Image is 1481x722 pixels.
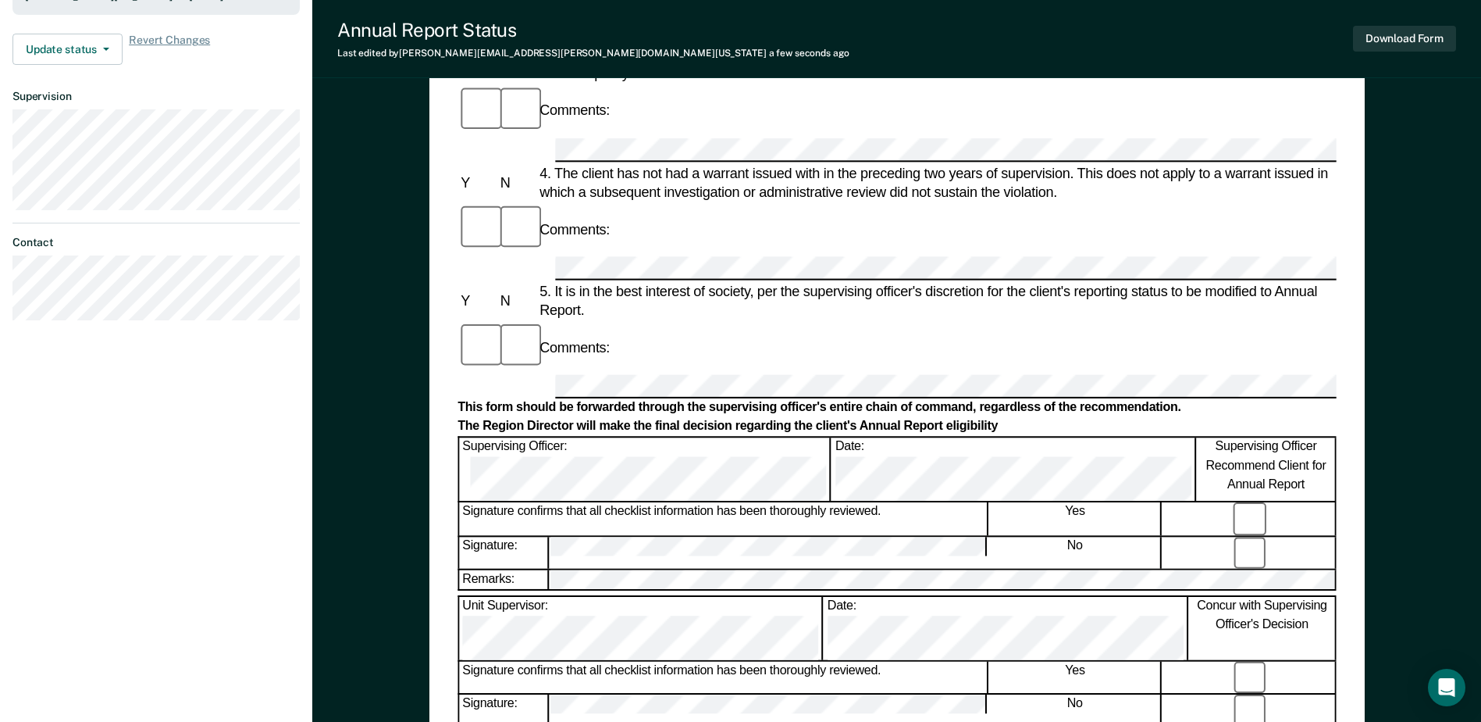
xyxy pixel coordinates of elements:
div: Signature confirms that all checklist information has been thoroughly reviewed. [459,503,988,535]
div: 5. It is in the best interest of society, per the supervising officer's discretion for the client... [536,282,1337,320]
div: Comments: [536,220,613,238]
div: Date: [832,438,1195,502]
div: Y [457,173,497,192]
div: No [989,537,1162,569]
div: The Region Director will make the final decision regarding the client's Annual Report eligibility [457,419,1336,435]
div: Open Intercom Messenger [1428,669,1465,706]
div: Supervising Officer: [459,438,831,502]
div: Signature confirms that all checklist information has been thoroughly reviewed. [459,662,988,694]
div: Unit Supervisor: [459,597,822,660]
dt: Contact [12,236,300,249]
div: 4. The client has not had a warrant issued with in the preceding two years of supervision. This d... [536,164,1337,202]
button: Update status [12,34,123,65]
div: Annual Report Status [337,19,849,41]
div: This form should be forwarded through the supervising officer's entire chain of command, regardle... [457,401,1336,417]
span: a few seconds ago [769,48,849,59]
div: N [497,173,536,192]
div: Last edited by [PERSON_NAME][EMAIL_ADDRESS][PERSON_NAME][DOMAIN_NAME][US_STATE] [337,48,849,59]
div: Remarks: [459,570,549,589]
div: N [497,291,536,310]
div: Comments: [536,338,613,357]
div: Date: [824,597,1187,660]
div: Supervising Officer Recommend Client for Annual Report [1197,438,1336,502]
span: Revert Changes [129,34,210,65]
dt: Supervision [12,90,300,103]
div: Yes [989,503,1162,535]
div: Signature: [459,537,548,569]
button: Download Form [1353,26,1456,52]
div: Yes [989,662,1162,694]
div: Comments: [536,102,613,120]
div: Y [457,291,497,310]
div: Concur with Supervising Officer's Decision [1189,597,1336,660]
